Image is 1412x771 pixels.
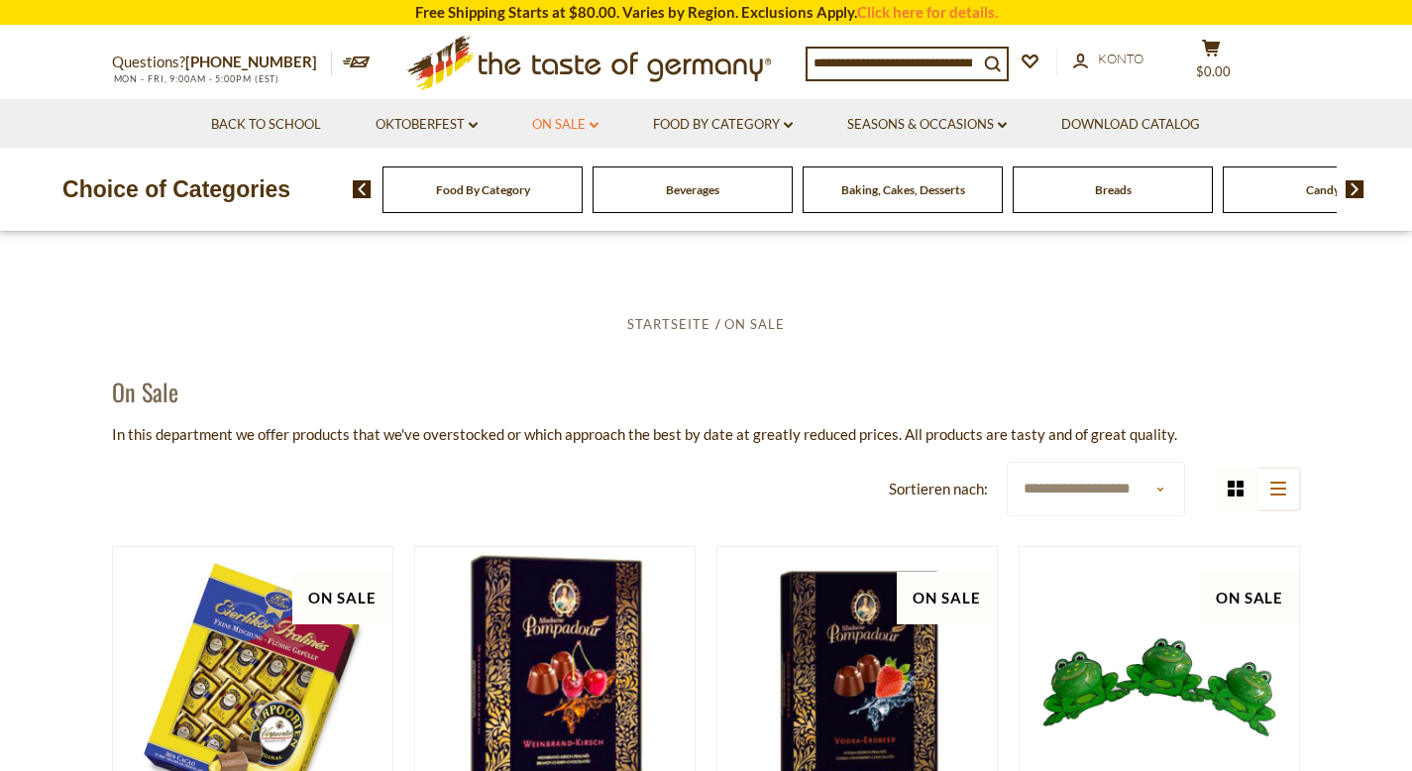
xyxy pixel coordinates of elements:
a: Baking, Cakes, Desserts [841,182,965,197]
a: [PHONE_NUMBER] [185,53,317,70]
a: Food By Category [436,182,530,197]
a: Click here for details. [857,3,998,21]
a: On Sale [532,114,598,136]
a: Startseite [627,316,710,332]
a: On Sale [724,316,785,332]
span: $0.00 [1196,63,1231,79]
button: $0.00 [1182,39,1242,88]
a: Candy [1306,182,1340,197]
a: Seasons & Occasions [847,114,1007,136]
a: Download Catalog [1061,114,1200,136]
span: Konto [1098,51,1143,66]
img: previous arrow [353,180,372,198]
a: Food By Category [653,114,793,136]
a: Beverages [666,182,719,197]
a: Breads [1095,182,1132,197]
img: next arrow [1346,180,1364,198]
h1: On Sale [112,377,178,406]
label: Sortieren nach: [889,477,988,501]
p: Questions? [112,50,332,75]
span: MON - FRI, 9:00AM - 5:00PM (EST) [112,73,280,84]
a: Oktoberfest [376,114,478,136]
a: Back to School [211,114,321,136]
a: Konto [1073,49,1143,70]
p: In this department we offer products that we've overstocked or which approach the best by date at... [112,422,1301,447]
